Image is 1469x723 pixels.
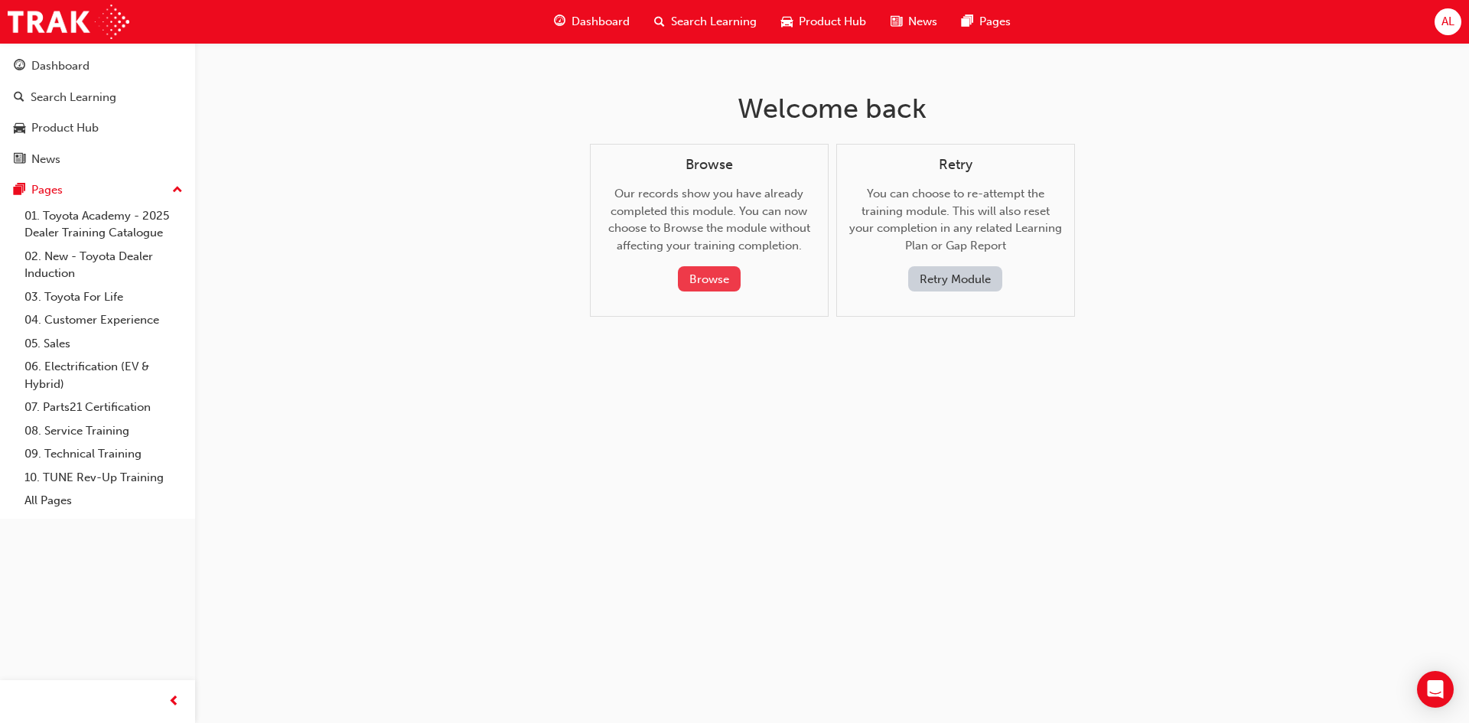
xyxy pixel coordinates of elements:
[18,489,189,513] a: All Pages
[6,52,189,80] a: Dashboard
[14,60,25,73] span: guage-icon
[849,157,1062,292] div: You can choose to re-attempt the training module. This will also reset your completion in any rel...
[949,6,1023,37] a: pages-iconPages
[878,6,949,37] a: news-iconNews
[6,114,189,142] a: Product Hub
[31,57,90,75] div: Dashboard
[908,13,937,31] span: News
[603,157,816,292] div: Our records show you have already completed this module. You can now choose to Browse the module ...
[6,83,189,112] a: Search Learning
[6,145,189,174] a: News
[14,91,24,105] span: search-icon
[6,176,189,204] button: Pages
[18,419,189,443] a: 08. Service Training
[891,12,902,31] span: news-icon
[8,5,129,39] img: Trak
[1417,671,1454,708] div: Open Intercom Messenger
[979,13,1011,31] span: Pages
[671,13,757,31] span: Search Learning
[14,122,25,135] span: car-icon
[799,13,866,31] span: Product Hub
[18,285,189,309] a: 03. Toyota For Life
[908,266,1002,291] button: Retry Module
[18,355,189,396] a: 06. Electrification (EV & Hybrid)
[962,12,973,31] span: pages-icon
[14,184,25,197] span: pages-icon
[18,332,189,356] a: 05. Sales
[14,153,25,167] span: news-icon
[168,692,180,712] span: prev-icon
[572,13,630,31] span: Dashboard
[18,204,189,245] a: 01. Toyota Academy - 2025 Dealer Training Catalogue
[769,6,878,37] a: car-iconProduct Hub
[542,6,642,37] a: guage-iconDashboard
[31,151,60,168] div: News
[18,466,189,490] a: 10. TUNE Rev-Up Training
[18,396,189,419] a: 07. Parts21 Certification
[654,12,665,31] span: search-icon
[590,92,1075,125] h1: Welcome back
[31,89,116,106] div: Search Learning
[603,157,816,174] h4: Browse
[781,12,793,31] span: car-icon
[678,266,741,291] button: Browse
[31,181,63,199] div: Pages
[6,49,189,176] button: DashboardSearch LearningProduct HubNews
[18,245,189,285] a: 02. New - Toyota Dealer Induction
[18,308,189,332] a: 04. Customer Experience
[554,12,565,31] span: guage-icon
[31,119,99,137] div: Product Hub
[18,442,189,466] a: 09. Technical Training
[642,6,769,37] a: search-iconSearch Learning
[1441,13,1454,31] span: AL
[849,157,1062,174] h4: Retry
[1435,8,1461,35] button: AL
[172,181,183,200] span: up-icon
